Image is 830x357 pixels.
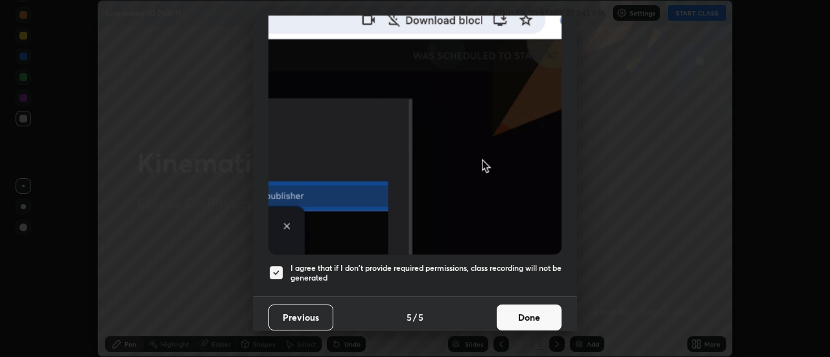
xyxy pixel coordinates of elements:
[413,310,417,324] h4: /
[268,305,333,330] button: Previous
[407,310,412,324] h4: 5
[418,310,423,324] h4: 5
[497,305,562,330] button: Done
[290,263,562,283] h5: I agree that if I don't provide required permissions, class recording will not be generated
